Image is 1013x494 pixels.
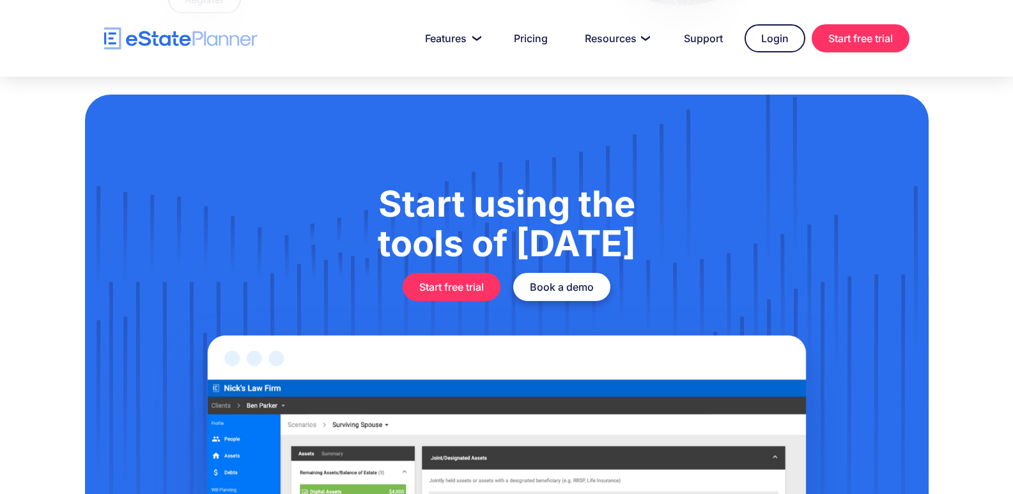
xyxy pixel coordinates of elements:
[104,27,258,50] a: home
[569,26,662,51] a: Resources
[499,26,563,51] a: Pricing
[513,273,610,301] a: Book a demo
[403,273,500,301] a: Start free trial
[745,24,805,52] a: Login
[410,26,492,51] a: Features
[812,24,909,52] a: Start free trial
[149,184,865,263] h1: Start using the tools of [DATE]
[669,26,738,51] a: Support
